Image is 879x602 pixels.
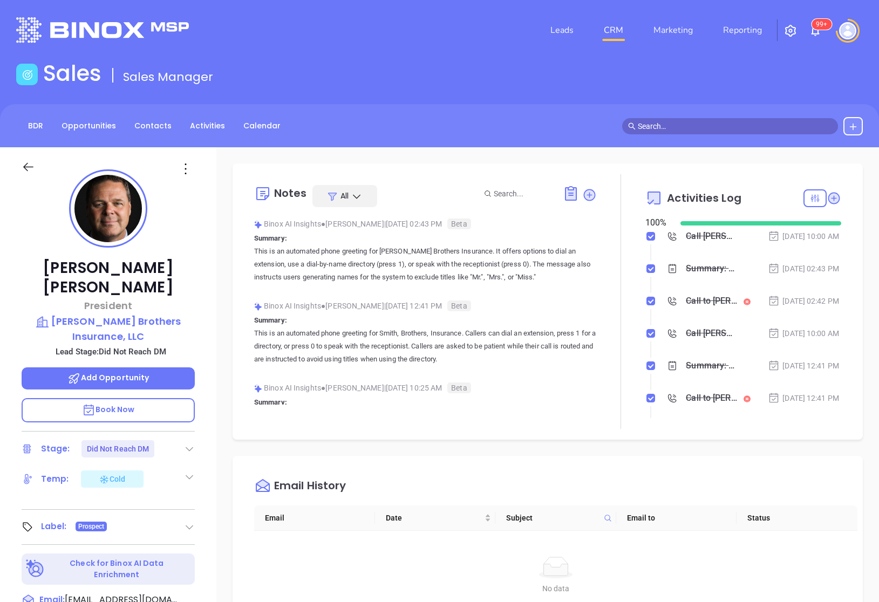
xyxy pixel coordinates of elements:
[686,261,738,277] div: Summary: This is an automated phone greeting for [PERSON_NAME] Brothers Insurance. It offers opti...
[55,117,122,135] a: Opportunities
[254,316,287,324] b: Summary:
[616,505,737,531] th: Email to
[737,505,857,531] th: Status
[447,300,471,311] span: Beta
[46,558,187,580] p: Check for Binox AI Data Enrichment
[87,440,149,457] div: Did Not Reach DM
[123,69,213,85] span: Sales Manager
[340,190,349,201] span: All
[686,228,738,244] div: Call [PERSON_NAME] to follow up
[667,193,741,203] span: Activities Log
[22,314,195,344] a: [PERSON_NAME] Brothers Insurance, LLC
[128,117,178,135] a: Contacts
[686,358,738,374] div: Summary: This is an automated phone greeting for Smith, Brothers, Insurance. Callers can dial an ...
[447,218,471,229] span: Beta
[768,392,839,404] div: [DATE] 12:41 PM
[16,17,189,43] img: logo
[784,24,797,37] img: iconSetting
[506,512,599,524] span: Subject
[22,117,50,135] a: BDR
[768,327,839,339] div: [DATE] 10:00 AM
[839,22,856,39] img: user
[254,327,597,366] p: This is an automated phone greeting for Smith, Brothers, Insurance. Callers can dial an extension...
[267,583,844,594] div: No data
[41,441,70,457] div: Stage:
[686,293,738,309] div: Call to [PERSON_NAME]
[74,175,142,242] img: profile-user
[22,258,195,297] p: [PERSON_NAME] [PERSON_NAME]
[768,360,839,372] div: [DATE] 12:41 PM
[768,263,839,275] div: [DATE] 02:43 PM
[321,302,326,310] span: ●
[27,345,195,359] p: Lead Stage: Did Not Reach DM
[494,188,551,200] input: Search...
[254,505,375,531] th: Email
[41,471,69,487] div: Temp:
[768,230,839,242] div: [DATE] 10:00 AM
[686,390,738,406] div: Call to [PERSON_NAME]
[686,325,738,341] div: Call [PERSON_NAME] to follow up
[254,245,597,284] p: This is an automated phone greeting for [PERSON_NAME] Brothers Insurance. It offers options to di...
[41,518,67,535] div: Label:
[43,60,101,86] h1: Sales
[254,385,262,393] img: svg%3e
[254,216,597,232] div: Binox AI Insights [PERSON_NAME] | [DATE] 02:43 PM
[768,295,839,307] div: [DATE] 02:42 PM
[183,117,231,135] a: Activities
[254,303,262,311] img: svg%3e
[809,24,822,37] img: iconNotification
[628,122,636,130] span: search
[447,382,471,393] span: Beta
[375,505,496,531] th: Date
[546,19,578,41] a: Leads
[321,384,326,392] span: ●
[599,19,628,41] a: CRM
[82,404,135,415] span: Book Now
[321,220,326,228] span: ●
[254,298,597,314] div: Binox AI Insights [PERSON_NAME] | [DATE] 12:41 PM
[99,473,125,485] div: Cold
[254,221,262,229] img: svg%3e
[386,512,483,524] span: Date
[22,298,195,313] p: President
[237,117,287,135] a: Calendar
[645,216,667,229] div: 100 %
[254,234,287,242] b: Summary:
[254,398,287,406] b: Summary:
[78,521,105,532] span: Prospect
[254,380,597,396] div: Binox AI Insights [PERSON_NAME] | [DATE] 10:25 AM
[274,480,346,495] div: Email History
[274,188,307,199] div: Notes
[638,120,832,132] input: Search…
[812,19,832,30] sup: 100
[649,19,697,41] a: Marketing
[67,372,149,383] span: Add Opportunity
[719,19,766,41] a: Reporting
[26,559,45,578] img: Ai-Enrich-DaqCidB-.svg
